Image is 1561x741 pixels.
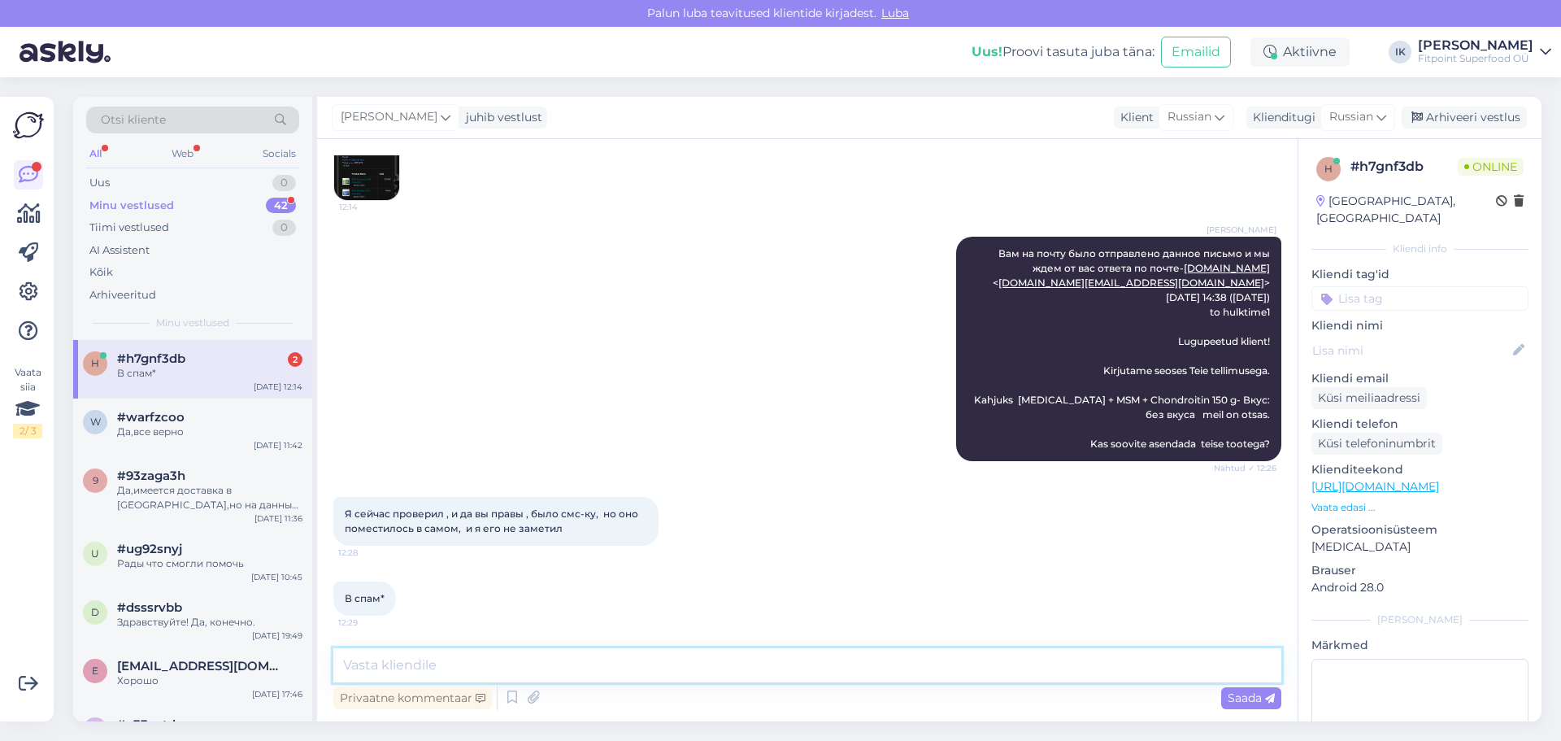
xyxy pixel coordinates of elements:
div: 2 / 3 [13,424,42,438]
span: Вам на почту было отправлено данное письмо и мы ждем от вас ответа по почте- < > [DATE] 14:38 ([D... [974,247,1272,450]
span: Nähtud ✓ 12:26 [1214,462,1276,474]
input: Lisa tag [1311,286,1528,311]
a: [URL][DOMAIN_NAME] [1311,479,1439,494]
div: [PERSON_NAME] [1311,612,1528,627]
p: [MEDICAL_DATA] [1311,538,1528,556]
span: erikpetj@gmail.com [117,659,286,673]
p: Android 28.0 [1311,579,1528,596]
p: Operatsioonisüsteem [1311,521,1528,538]
div: [DATE] 11:36 [254,512,302,525]
span: 12:28 [338,547,399,559]
div: Aktiivne [1250,37,1350,67]
div: # h7gnf3db [1350,157,1458,177]
p: Vaata edasi ... [1311,500,1528,515]
span: #ug92snyj [117,542,182,556]
span: #warfzcoo [117,410,185,425]
span: u [91,547,99,560]
span: 9 [93,474,98,486]
span: Russian [1167,108,1211,126]
p: Kliendi nimi [1311,317,1528,334]
div: Klient [1114,109,1154,126]
span: [PERSON_NAME] [1207,224,1276,236]
span: d [91,606,99,618]
div: Küsi meiliaadressi [1311,387,1427,409]
span: Luba [876,6,914,20]
div: Fitpoint Superfood OÜ [1418,52,1533,65]
img: Attachment [334,135,399,200]
div: Kliendi info [1311,242,1528,256]
span: w [90,416,101,428]
div: 2 [288,352,302,367]
span: #h7gnf3db [117,351,185,366]
span: Я сейчас проверил , и да вы правы , было смс-ку, но оно поместилось в самом, и я его не заметил [345,508,641,534]
a: [PERSON_NAME]Fitpoint Superfood OÜ [1418,39,1551,65]
img: Askly Logo [13,110,44,141]
div: Здравствуйте! Да, конечно. [117,615,302,630]
div: 0 [272,175,296,191]
div: [DATE] 11:42 [254,439,302,451]
div: В спам* [117,366,302,381]
div: Да,имеется доставка в [GEOGRAPHIC_DATA],но на данный момент товар закончился на складе [117,483,302,512]
div: Uus [89,175,110,191]
span: #a33evtdy [117,717,183,732]
div: Arhiveeritud [89,287,156,303]
div: IK [1389,41,1411,63]
div: Да,все верно [117,425,302,439]
p: Brauser [1311,562,1528,579]
div: 0 [272,220,296,236]
div: All [86,143,105,164]
button: Emailid [1161,37,1231,68]
div: Privaatne kommentaar [333,687,492,709]
div: Klienditugi [1246,109,1315,126]
p: Kliendi telefon [1311,416,1528,433]
div: Tiimi vestlused [89,220,169,236]
p: Kliendi tag'id [1311,266,1528,283]
a: [DOMAIN_NAME][EMAIL_ADDRESS][DOMAIN_NAME] [998,277,1264,289]
span: Online [1458,158,1524,176]
div: Arhiveeri vestlus [1402,107,1527,129]
span: [PERSON_NAME] [341,108,437,126]
div: juhib vestlust [459,109,542,126]
span: #93zaga3h [117,469,185,483]
div: Kõik [89,264,113,281]
div: Minu vestlused [89,198,174,214]
span: h [91,357,99,369]
a: [DOMAIN_NAME] [1184,262,1270,274]
p: Kliendi email [1311,370,1528,387]
div: Proovi tasuta juba täna: [972,42,1154,62]
div: [DATE] 12:14 [254,381,302,393]
input: Lisa nimi [1312,342,1510,360]
span: #dsssrvbb [117,600,182,615]
span: 12:14 [339,201,400,213]
div: 42 [266,198,296,214]
p: Märkmed [1311,637,1528,654]
span: Otsi kliente [101,111,166,129]
div: Vaata siia [13,365,42,438]
div: [DATE] 19:49 [252,630,302,642]
div: Рады что смогли помочь [117,556,302,571]
div: [DATE] 10:45 [251,571,302,583]
span: Saada [1228,691,1275,705]
b: Uus! [972,44,1002,59]
span: Russian [1329,108,1373,126]
div: [GEOGRAPHIC_DATA], [GEOGRAPHIC_DATA] [1316,193,1496,227]
div: Хорошо [117,673,302,688]
p: Klienditeekond [1311,461,1528,478]
div: Socials [259,143,299,164]
span: В спам* [345,592,385,604]
div: AI Assistent [89,242,150,259]
span: e [92,665,98,677]
div: Küsi telefoninumbrit [1311,433,1442,455]
span: h [1324,163,1333,175]
div: [PERSON_NAME] [1418,39,1533,52]
div: Web [168,143,197,164]
span: 12:29 [338,617,399,629]
div: [DATE] 17:46 [252,688,302,700]
span: Minu vestlused [156,316,229,330]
